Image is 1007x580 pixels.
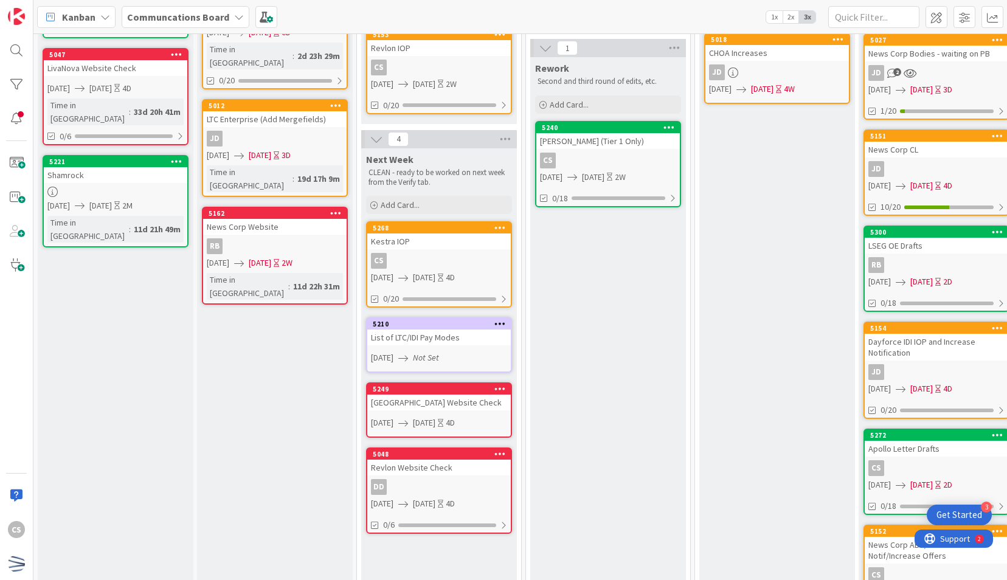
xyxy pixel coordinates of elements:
div: 5162News Corp Website [203,208,347,235]
div: 5221 [49,157,187,166]
span: 0/18 [881,500,896,513]
div: [GEOGRAPHIC_DATA] Website Check [367,395,511,410]
span: [DATE] [540,171,562,184]
span: 0/20 [881,404,896,416]
div: JD [868,65,884,81]
span: 0/20 [219,74,235,87]
div: 5268 [367,223,511,233]
div: 3D [943,83,952,96]
div: Get Started [936,509,982,521]
div: JD [203,131,347,147]
div: 2W [282,257,292,269]
div: 5018 [705,34,849,45]
span: : [288,280,290,293]
div: 5268 [373,224,511,232]
div: LivaNova Website Check [44,60,187,76]
div: 2d 23h 29m [294,49,343,63]
div: 5249 [373,385,511,393]
span: [DATE] [868,382,891,395]
div: 5210 [373,320,511,328]
div: 5047 [44,49,187,60]
span: [DATE] [207,149,229,162]
span: [DATE] [413,78,435,91]
div: 5153 [367,29,511,40]
div: 2D [943,478,952,491]
div: CS [367,60,511,75]
div: RB [203,238,347,254]
div: 5018 [711,35,849,44]
div: News Corp Website [203,219,347,235]
span: 3x [799,11,815,23]
span: Next Week [366,153,414,165]
span: 2 [893,68,901,76]
div: 5162 [209,209,347,218]
div: 4D [446,497,455,510]
div: Time in [GEOGRAPHIC_DATA] [207,165,292,192]
div: List of LTC/IDI Pay Modes [367,330,511,345]
span: Add Card... [381,199,420,210]
span: [DATE] [868,179,891,192]
span: 1/20 [881,105,896,117]
span: [DATE] [207,257,229,269]
span: [DATE] [249,149,271,162]
span: Support [26,2,55,16]
span: [DATE] [751,83,773,95]
span: [DATE] [371,351,393,364]
div: RB [868,257,884,273]
div: JD [709,64,725,80]
span: [DATE] [371,271,393,284]
span: [DATE] [413,271,435,284]
div: 5012LTC Enterprise (Add Mergefields) [203,100,347,127]
span: 1 [557,41,578,55]
span: [DATE] [47,199,70,212]
span: : [292,172,294,185]
div: 3 [981,502,992,513]
span: [DATE] [89,199,112,212]
div: 11d 22h 31m [290,280,343,293]
div: 4D [943,382,952,395]
div: Shamrock [44,167,187,183]
div: CS [868,460,884,476]
span: [DATE] [910,275,933,288]
span: 2x [783,11,799,23]
span: [DATE] [868,83,891,96]
div: 4D [122,82,131,95]
span: [DATE] [709,83,732,95]
div: 5210 [367,319,511,330]
div: Revlon IOP [367,40,511,56]
div: Time in [GEOGRAPHIC_DATA] [47,216,129,243]
span: [DATE] [371,78,393,91]
span: 1x [766,11,783,23]
i: Not Set [413,352,439,363]
div: 2D [943,275,952,288]
div: DD [371,479,387,495]
b: Communcations Board [127,11,229,23]
div: Time in [GEOGRAPHIC_DATA] [47,98,129,125]
p: CLEAN - ready to be worked on next week from the Verify tab. [369,168,510,188]
input: Quick Filter... [828,6,919,28]
div: 5047 [49,50,187,59]
div: 5018CHOA Increases [705,34,849,61]
div: 5221 [44,156,187,167]
span: 0/18 [881,297,896,309]
span: : [129,223,131,236]
div: 5249 [367,384,511,395]
span: [DATE] [910,83,933,96]
div: 4D [446,416,455,429]
div: 5162 [203,208,347,219]
span: [DATE] [868,275,891,288]
div: Open Get Started checklist, remaining modules: 3 [927,505,992,525]
div: 5153Revlon IOP [367,29,511,56]
div: 5048 [373,450,511,458]
span: [DATE] [868,478,891,491]
div: Revlon Website Check [367,460,511,475]
span: [DATE] [47,82,70,95]
p: Second and third round of edits, etc. [538,77,679,86]
div: CHOA Increases [705,45,849,61]
div: 5153 [373,30,511,39]
span: [DATE] [582,171,604,184]
div: 5240 [536,122,680,133]
span: 0/6 [383,519,395,531]
div: JD [868,364,884,380]
div: Kestra IOP [367,233,511,249]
